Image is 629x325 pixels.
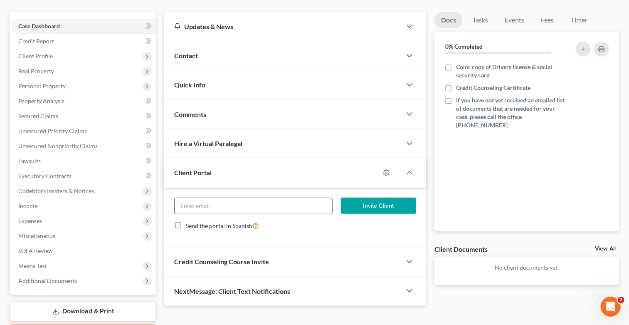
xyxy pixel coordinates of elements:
span: Hire a Virtual Paralegal [174,139,242,147]
span: SOFA Review [18,247,53,254]
span: Lawsuits [18,157,41,164]
p: No client documents yet. [441,263,612,272]
a: SOFA Review [12,243,156,258]
span: Means Test [18,262,47,269]
span: Credit Report [18,37,54,45]
span: Case Dashboard [18,22,60,30]
a: Timer [564,12,594,28]
span: Credit Counseling Course Invite [174,258,269,265]
span: Executory Contracts [18,172,72,179]
span: Additional Documents [18,277,77,284]
span: 2 [618,297,624,303]
span: Quick Info [174,81,205,89]
a: Events [498,12,531,28]
div: Client Documents [434,245,488,253]
span: Comments [174,110,206,118]
a: Download & Print [10,302,156,321]
a: Docs [434,12,463,28]
span: Secured Claims [18,112,58,119]
span: Client Portal [174,169,212,176]
span: Client Profile [18,52,53,60]
span: If you have not yet received an emailed list of documents that are needed for your case, please c... [456,96,566,129]
a: Secured Claims [12,109,156,124]
input: Enter email [175,198,332,214]
a: Unsecured Nonpriority Claims [12,139,156,154]
span: Send the portal in Spanish [186,222,252,229]
span: Income [18,202,37,209]
span: NextMessage: Client Text Notifications [174,287,290,295]
a: Unsecured Priority Claims [12,124,156,139]
div: Updates & News [174,22,391,31]
span: Miscellaneous [18,232,55,239]
span: Contact [174,52,198,60]
a: Fees [534,12,561,28]
span: Unsecured Priority Claims [18,127,87,134]
a: Case Dashboard [12,19,156,34]
a: Credit Report [12,34,156,49]
a: Executory Contracts [12,169,156,184]
a: View All [595,246,616,252]
span: Unsecured Nonpriority Claims [18,142,98,149]
a: Lawsuits [12,154,156,169]
span: Expenses [18,217,42,224]
span: Codebtors Insiders & Notices [18,187,94,194]
a: Tasks [466,12,495,28]
span: Personal Property [18,82,66,89]
span: Property Analysis [18,97,64,104]
a: Property Analysis [12,94,156,109]
span: Real Property [18,67,54,74]
iframe: Intercom live chat [601,297,621,317]
button: Invite Client [341,198,416,214]
span: Color copy of Drivers license & social security card [456,63,566,79]
strong: 0% Completed [445,43,483,50]
span: Credit Counseling Certificate [456,84,530,92]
